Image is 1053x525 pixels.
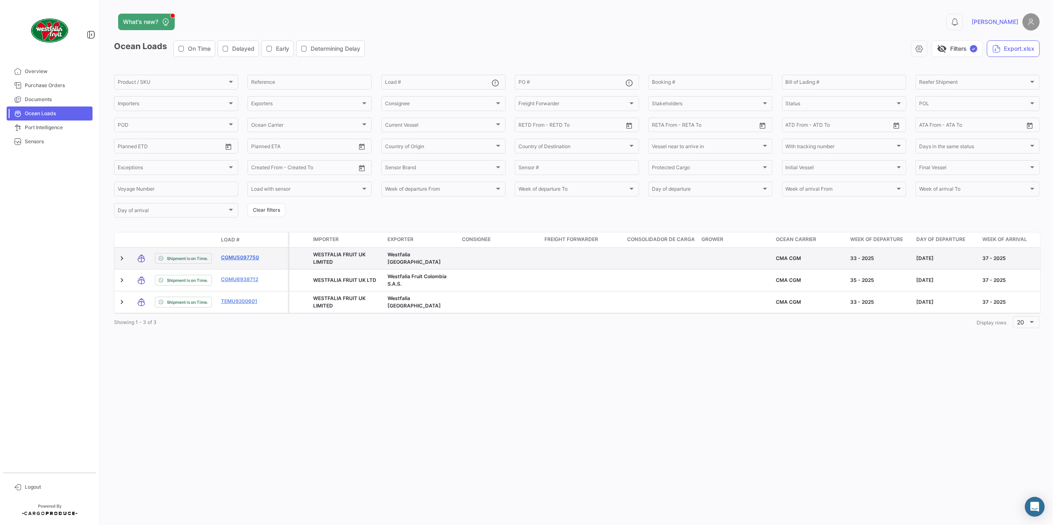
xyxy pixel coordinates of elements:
[25,124,89,131] span: Port Intelligence
[118,298,126,306] a: Expand/Collapse Row
[267,236,288,243] datatable-header-cell: Policy
[776,255,801,261] span: CMA CGM
[356,162,368,174] button: Open calendar
[850,236,903,243] span: Week of departure
[786,187,895,193] span: Week of arrival From
[356,140,368,153] button: Open calendar
[916,255,976,262] div: [DATE]
[518,123,530,129] input: From
[652,187,761,193] span: Day of departure
[1017,319,1024,326] span: 20
[919,144,1029,150] span: Days in the same status
[652,102,761,108] span: Stakeholders
[385,166,494,172] span: Sensor Brand
[135,144,185,150] input: To
[167,255,208,262] span: Shipment is on Time.
[669,123,720,129] input: To
[1022,13,1040,31] img: placeholder-user.png
[786,144,895,150] span: With tracking number
[221,298,264,305] a: TEMU9200601
[544,236,598,243] span: Freight Forwarder
[786,123,808,129] input: ATD From
[385,144,494,150] span: Country of Origin
[29,10,70,51] img: client-50.png
[25,68,89,75] span: Overview
[7,106,93,121] a: Ocean Loads
[1025,497,1045,517] div: Abrir Intercom Messenger
[7,78,93,92] a: Purchase Orders
[262,41,293,57] button: Early
[1024,119,1036,132] button: Open calendar
[919,187,1029,193] span: Week of arrival To
[947,123,997,129] input: ATA To
[773,232,847,247] datatable-header-cell: Ocean Carrier
[313,277,376,283] span: WESTFALIA FRUIT UK LTD
[218,233,267,247] datatable-header-cell: Load #
[518,102,628,108] span: Freight Forwarder
[919,80,1029,86] span: Reefer Shipment
[25,96,89,103] span: Documents
[776,236,816,243] span: Ocean Carrier
[247,203,285,217] button: Clear filters
[977,319,1006,326] span: Display rows
[123,18,158,26] span: What's new?
[7,92,93,106] a: Documents
[114,319,157,325] span: Showing 1 - 3 of 3
[919,166,1029,172] span: Final Vessel
[25,82,89,89] span: Purchase Orders
[756,119,769,132] button: Open calendar
[701,236,723,243] span: Grower
[289,232,310,247] datatable-header-cell: Protected Cargo
[167,299,208,305] span: Shipment is on Time.
[972,18,1018,26] span: [PERSON_NAME]
[919,102,1029,108] span: POL
[218,41,259,57] button: Delayed
[276,45,289,53] span: Early
[518,187,628,193] span: Week of departure To
[310,232,384,247] datatable-header-cell: Importer
[623,119,635,132] button: Open calendar
[385,187,494,193] span: Week of departure From
[251,187,361,193] span: Load with sensor
[536,123,586,129] input: To
[385,102,494,108] span: Consignee
[167,277,208,284] span: Shipment is on Time.
[970,45,977,52] span: ✓
[251,102,361,108] span: Exporters
[847,232,913,247] datatable-header-cell: Week of departure
[890,119,903,132] button: Open calendar
[786,102,895,108] span: Status
[221,236,240,244] span: Load #
[269,144,319,150] input: To
[25,483,89,491] span: Logout
[932,40,983,57] button: visibility_offFilters✓
[624,232,698,247] datatable-header-cell: Consolidador de Carga
[982,255,1042,262] div: 37 - 2025
[251,166,283,172] input: Created From
[982,236,1027,243] span: Week of arrival
[118,276,126,284] a: Expand/Collapse Row
[387,295,441,309] span: Westfalia Chile
[288,166,339,172] input: Created To
[652,123,663,129] input: From
[698,232,773,247] datatable-header-cell: Grower
[313,236,339,243] span: Importer
[387,236,414,243] span: Exporter
[131,236,152,243] datatable-header-cell: Transport mode
[814,123,865,129] input: ATD To
[114,40,367,57] h3: Ocean Loads
[462,236,491,243] span: Consignee
[627,236,695,243] span: Consolidador de Carga
[118,102,227,108] span: Importers
[222,140,235,153] button: Open calendar
[982,277,1042,284] div: 37 - 2025
[387,273,447,287] span: Westfalia Fruit Colombia S.A.S.
[937,44,947,54] span: visibility_off
[913,232,979,247] datatable-header-cell: Day of departure
[387,251,441,265] span: Westfalia Chile
[118,209,227,215] span: Day of arrival
[979,232,1045,247] datatable-header-cell: Week of arrival
[776,299,801,305] span: CMA CGM
[118,14,175,30] button: What's new?
[232,45,254,53] span: Delayed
